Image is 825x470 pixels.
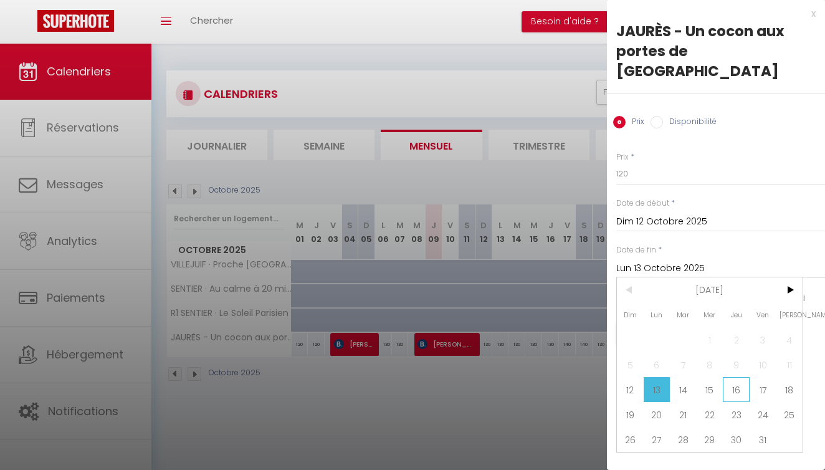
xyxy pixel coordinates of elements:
[750,377,776,402] span: 17
[776,402,803,427] span: 25
[723,377,750,402] span: 16
[750,352,776,377] span: 10
[617,377,644,402] span: 12
[750,327,776,352] span: 3
[617,427,644,452] span: 26
[644,302,670,327] span: Lun
[723,302,750,327] span: Jeu
[644,277,776,302] span: [DATE]
[776,352,803,377] span: 11
[723,402,750,427] span: 23
[723,427,750,452] span: 30
[670,377,697,402] span: 14
[776,302,803,327] span: [PERSON_NAME]
[697,302,723,327] span: Mer
[616,151,629,163] label: Prix
[644,377,670,402] span: 13
[644,352,670,377] span: 6
[617,352,644,377] span: 5
[776,277,803,302] span: >
[750,427,776,452] span: 31
[644,427,670,452] span: 27
[670,427,697,452] span: 28
[723,327,750,352] span: 2
[644,402,670,427] span: 20
[750,302,776,327] span: Ven
[670,402,697,427] span: 21
[617,302,644,327] span: Dim
[750,402,776,427] span: 24
[776,327,803,352] span: 4
[616,21,816,81] div: JAURÈS - Un cocon aux portes de [GEOGRAPHIC_DATA]
[670,352,697,377] span: 7
[626,116,644,130] label: Prix
[776,377,803,402] span: 18
[607,6,816,21] div: x
[616,244,656,256] label: Date de fin
[617,277,644,302] span: <
[663,116,717,130] label: Disponibilité
[697,352,723,377] span: 8
[697,327,723,352] span: 1
[670,302,697,327] span: Mar
[697,427,723,452] span: 29
[723,352,750,377] span: 9
[697,402,723,427] span: 22
[616,198,669,209] label: Date de début
[697,377,723,402] span: 15
[617,402,644,427] span: 19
